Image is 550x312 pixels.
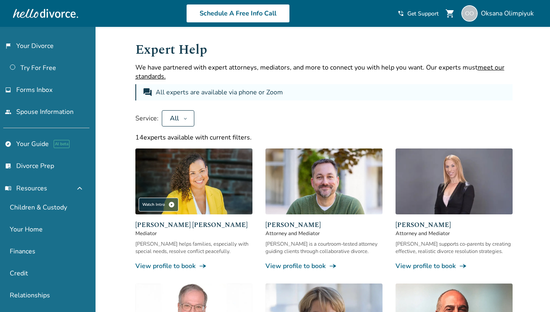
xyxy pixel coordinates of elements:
div: All [169,114,180,123]
span: line_end_arrow_notch [459,262,467,270]
span: Forms Inbox [16,85,52,94]
span: phone_in_talk [398,10,404,17]
span: menu_book [5,185,11,192]
div: [PERSON_NAME] is a courtroom-tested attorney guiding clients through collaborative divorce. [265,240,383,255]
span: shopping_cart [445,9,455,18]
div: [PERSON_NAME] helps families, especially with special needs, resolve conflict peacefully. [135,240,252,255]
div: [PERSON_NAME] supports co-parents by creating effective, realistic divorce resolution strategies. [396,240,513,255]
span: meet our standards. [135,63,504,81]
span: line_end_arrow_notch [329,262,337,270]
span: Attorney and Mediator [396,230,513,237]
span: Get Support [407,10,439,17]
span: forum [143,87,152,97]
img: oolimpiyuk@gmail.com [461,5,478,22]
h1: Expert Help [135,40,513,60]
button: All [162,110,194,127]
div: 14 experts available with current filters. [135,133,513,142]
a: View profile to bookline_end_arrow_notch [396,262,513,271]
span: Attorney and Mediator [265,230,383,237]
span: AI beta [54,140,70,148]
img: Neil Forester [265,148,383,214]
span: Oksana Olimpiyuk [481,9,537,18]
span: [PERSON_NAME] [PERSON_NAME] [135,220,252,230]
a: Schedule A Free Info Call [186,4,290,23]
span: [PERSON_NAME] [396,220,513,230]
a: View profile to bookline_end_arrow_notch [135,262,252,271]
span: play_circle [168,201,175,208]
span: inbox [5,87,11,93]
img: Claudia Brown Coulter [135,148,252,214]
span: Service: [135,114,159,123]
span: Resources [5,184,47,193]
span: expand_less [75,183,85,193]
span: people [5,109,11,115]
span: [PERSON_NAME] [265,220,383,230]
span: Mediator [135,230,252,237]
p: We have partnered with expert attorneys, mediators, and more to connect you with help you want. O... [135,63,513,81]
span: flag_2 [5,43,11,49]
div: All experts are available via phone or Zoom [156,87,285,97]
span: explore [5,141,11,147]
a: View profile to bookline_end_arrow_notch [265,262,383,271]
div: Watch Intro [139,198,178,212]
span: line_end_arrow_notch [199,262,207,270]
img: Lori Barkus [396,148,513,214]
span: list_alt_check [5,163,11,169]
iframe: Chat Widget [509,273,550,312]
a: phone_in_talkGet Support [398,10,439,17]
